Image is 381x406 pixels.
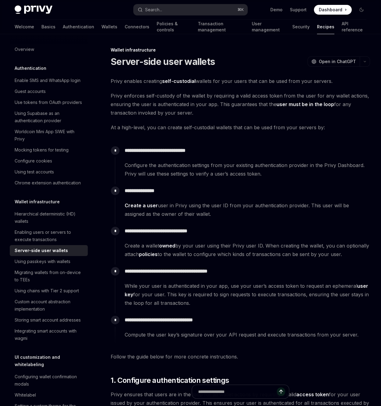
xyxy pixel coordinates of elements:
[15,46,34,53] div: Overview
[15,316,81,324] div: Storing smart account addresses
[15,229,84,243] div: Enabling users or servers to execute transactions
[145,6,162,13] div: Search...
[10,245,88,256] a: Server-side user wallets
[290,7,307,13] a: Support
[277,387,285,396] button: Send message
[15,157,52,165] div: Configure cookies
[111,56,215,67] h1: Server-side user wallets
[111,352,370,361] span: Follow the guide below for more concrete instructions.
[41,20,55,34] a: Basics
[15,65,46,72] h5: Authentication
[111,123,370,132] span: At a high-level, you can create self-custodial wallets that can be used from your servers by:
[159,243,175,249] a: owned
[111,77,370,85] span: Privy enables creating wallets for your users that can be used from your servers.
[15,210,84,225] div: Hierarchical deterministic (HD) wallets
[10,371,88,390] a: Configuring wallet confirmation modals
[15,128,84,143] div: Worldcoin Mini App SIWE with Privy
[125,20,149,34] a: Connectors
[10,86,88,97] a: Guest accounts
[10,256,88,267] a: Using passkeys with wallets
[157,20,190,34] a: Policies & controls
[15,168,54,176] div: Using test accounts
[15,269,84,283] div: Migrating wallets from on-device to TEEs
[10,126,88,144] a: Worldcoin Mini App SIWE with Privy
[111,376,229,385] span: 1. Configure authentication settings
[237,7,244,12] span: ⌘ K
[15,146,69,154] div: Mocking tokens for testing
[15,88,46,95] div: Guest accounts
[15,110,84,124] div: Using Supabase as an authentication provider
[314,5,352,15] a: Dashboard
[15,247,68,254] div: Server-side user wallets
[317,20,334,34] a: Recipes
[15,198,60,205] h5: Wallet infrastructure
[342,20,366,34] a: API reference
[198,20,244,34] a: Transaction management
[15,298,84,313] div: Custom account abstraction implementation
[125,201,370,218] span: user in Privy using the user ID from your authentication provider. This user will be assigned as ...
[111,47,370,53] div: Wallet infrastructure
[15,373,84,388] div: Configuring wallet confirmation modals
[15,77,80,84] div: Enable SMS and WhatsApp login
[15,391,36,399] div: Whitelabel
[357,5,366,15] button: Toggle dark mode
[10,315,88,326] a: Storing smart account addresses
[15,258,70,265] div: Using passkeys with wallets
[125,161,370,178] span: Configure the authentication settings from your existing authentication provider in the Privy Das...
[10,296,88,315] a: Custom account abstraction implementation
[10,390,88,401] a: Whitelabel
[15,20,34,34] a: Welcome
[10,326,88,344] a: Integrating smart accounts with wagmi
[10,155,88,166] a: Configure cookies
[10,75,88,86] a: Enable SMS and WhatsApp login
[15,99,82,106] div: Use tokens from OAuth providers
[125,282,370,307] span: While your user is authenticated in your app, use your user’s access token to request an ephemera...
[10,97,88,108] a: Use tokens from OAuth providers
[139,251,158,258] a: policies
[319,59,356,65] span: Open in ChatGPT
[125,202,158,209] a: Create a user
[15,179,81,187] div: Chrome extension authentication
[15,5,52,14] img: dark logo
[10,108,88,126] a: Using Supabase as an authentication provider
[292,20,310,34] a: Security
[276,101,334,107] strong: user must be in the loop
[162,78,196,84] strong: self-custodial
[270,7,283,13] a: Demo
[101,20,117,34] a: Wallets
[10,267,88,285] a: Migrating wallets from on-device to TEEs
[111,91,370,117] span: Privy enforces self-custody of the wallet by requiring a valid access token from the user for any...
[15,354,88,368] h5: UI customization and whitelabeling
[125,330,370,339] span: Compute the user key’s signature over your API request and execute transactions from your server.
[10,227,88,245] a: Enabling users or servers to execute transactions
[63,20,94,34] a: Authentication
[252,20,285,34] a: User management
[10,177,88,188] a: Chrome extension authentication
[10,144,88,155] a: Mocking tokens for testing
[319,7,342,13] span: Dashboard
[10,166,88,177] a: Using test accounts
[10,285,88,296] a: Using chains with Tier 2 support
[10,44,88,55] a: Overview
[15,327,84,342] div: Integrating smart accounts with wagmi
[15,287,79,294] div: Using chains with Tier 2 support
[10,208,88,227] a: Hierarchical deterministic (HD) wallets
[125,241,370,258] span: Create a wallet by your user using their Privy user ID. When creating the wallet, you can optiona...
[134,4,247,15] button: Search...⌘K
[308,56,360,67] button: Open in ChatGPT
